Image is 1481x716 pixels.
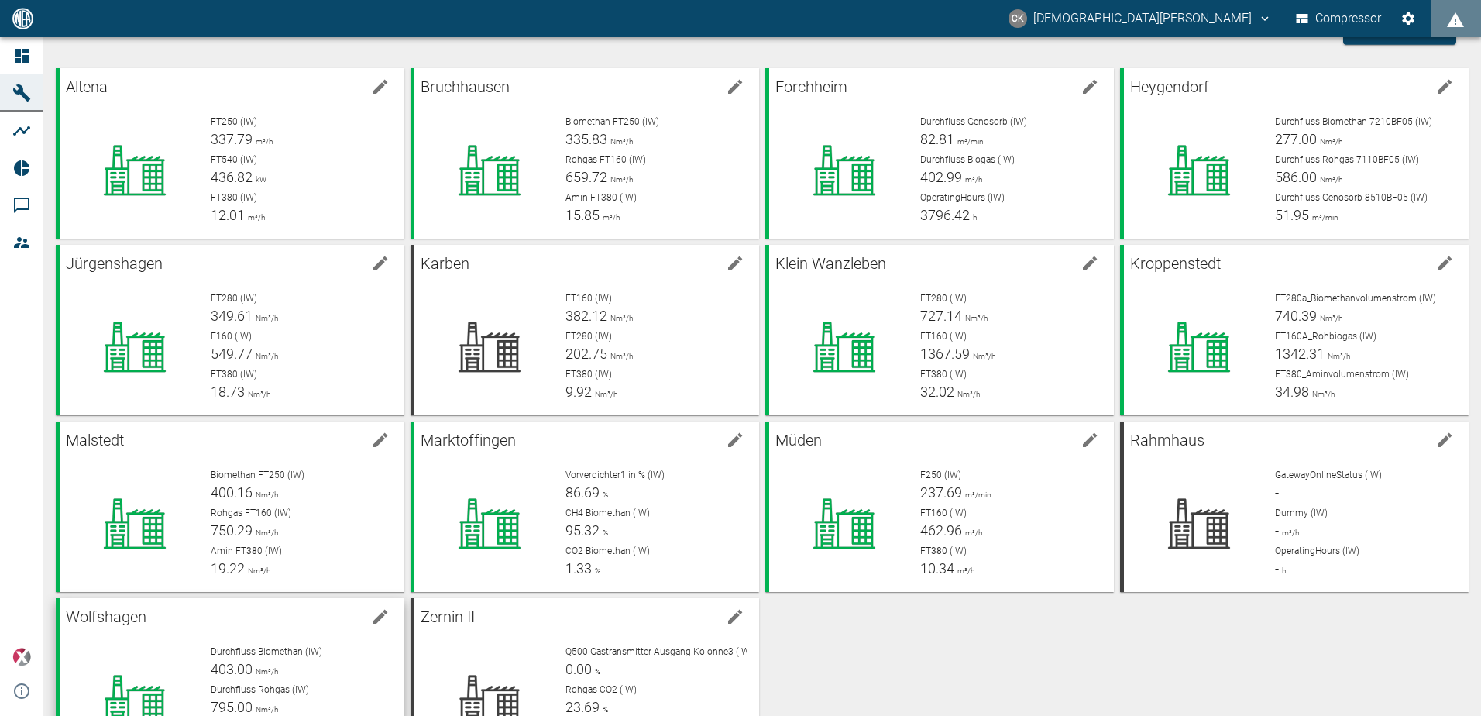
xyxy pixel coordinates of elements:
span: Vorverdichter1 in % (IW) [565,470,665,480]
span: Nm³/h [592,390,617,398]
span: Biomethan FT250 (IW) [211,470,304,480]
span: 12.01 [211,207,245,223]
span: 10.34 [920,560,954,577]
span: 9.92 [565,384,592,400]
a: Altenaedit machineFT250 (IW)337.79m³/hFT540 (IW)436.82kWFT380 (IW)12.01m³/h [56,68,404,239]
span: % [600,491,608,499]
span: h [1279,566,1286,575]
span: 335.83 [565,131,607,147]
button: edit machine [365,425,396,456]
span: 51.95 [1275,207,1309,223]
span: Rohgas FT160 (IW) [565,154,646,165]
span: 795.00 [211,699,253,715]
span: m³/h [962,175,982,184]
span: Nm³/h [607,137,633,146]
span: Nm³/h [954,390,980,398]
button: edit machine [365,248,396,279]
span: 382.12 [565,308,607,324]
span: OperatingHours (IW) [920,192,1005,203]
button: edit machine [1074,425,1105,456]
span: 237.69 [920,484,962,501]
a: Karbenedit machineFT160 (IW)382.12Nm³/hFT280 (IW)202.75Nm³/hFT380 (IW)9.92Nm³/h [411,245,759,415]
span: h [970,213,977,222]
span: 23.69 [565,699,600,715]
span: % [600,528,608,537]
span: FT280 (IW) [565,331,612,342]
span: Nm³/h [253,667,278,676]
span: Nm³/h [1317,175,1342,184]
span: Dummy (IW) [1275,508,1328,518]
a: Rahmhausedit machineGatewayOnlineStatus (IW)-Dummy (IW)-m³/hOperatingHours (IW)-h [1120,422,1469,592]
span: 0.00 [565,661,592,677]
span: FT280a_Biomethanvolumenstrom (IW) [1275,293,1436,304]
span: - [1275,484,1279,501]
button: edit machine [720,601,751,632]
span: 19.22 [211,560,245,577]
span: m³/h [600,213,620,222]
span: FT160 (IW) [920,508,967,518]
span: 86.69 [565,484,600,501]
span: 659.72 [565,169,607,185]
span: Durchfluss Biomethan (IW) [211,646,322,657]
span: CO2 Biomethan (IW) [565,546,650,556]
span: 727.14 [920,308,962,324]
span: Amin FT380 (IW) [565,192,637,203]
span: m³/h [253,137,273,146]
span: 34.98 [1275,384,1309,400]
span: 82.81 [920,131,954,147]
span: FT380 (IW) [565,369,612,380]
span: Bruchhausen [421,77,510,96]
span: Durchfluss Biogas (IW) [920,154,1015,165]
span: m³/h [954,566,974,575]
a: Kroppenstedtedit machineFT280a_Biomethanvolumenstrom (IW)740.39Nm³/hFT160A_Rohbiogas (IW)1342.31N... [1120,245,1469,415]
span: m³/min [954,137,984,146]
span: 400.16 [211,484,253,501]
span: Nm³/h [970,352,995,360]
span: Durchfluss Rohgas 7110BF05 (IW) [1275,154,1419,165]
span: Nm³/h [607,175,633,184]
span: CH4 Biomethan (IW) [565,508,650,518]
span: FT380_Aminvolumenstrom (IW) [1275,369,1409,380]
span: % [600,705,608,714]
span: 1342.31 [1275,346,1325,362]
span: Marktoffingen [421,431,516,449]
span: Malstedt [66,431,124,449]
span: Altena [66,77,108,96]
span: Amin FT380 (IW) [211,546,282,556]
span: kW [253,175,266,184]
span: m³/h [1279,528,1299,537]
span: 18.73 [211,384,245,400]
span: Nm³/h [1325,352,1350,360]
button: Compressor [1293,5,1385,33]
span: Nm³/h [962,314,988,322]
span: Rahmhaus [1130,431,1204,449]
span: 740.39 [1275,308,1317,324]
span: FT380 (IW) [211,192,257,203]
span: 436.82 [211,169,253,185]
span: Nm³/h [1317,314,1342,322]
button: edit machine [1429,71,1460,102]
span: Nm³/h [245,566,270,575]
button: edit machine [720,425,751,456]
span: 349.61 [211,308,253,324]
a: Malstedtedit machineBiomethan FT250 (IW)400.16Nm³/hRohgas FT160 (IW)750.29Nm³/hAmin FT380 (IW)19.... [56,422,404,592]
span: m³/h [962,528,982,537]
span: F160 (IW) [211,331,252,342]
span: Nm³/h [253,705,278,714]
button: edit machine [720,71,751,102]
span: 586.00 [1275,169,1317,185]
span: Durchfluss Biomethan 7210BF05 (IW) [1275,116,1432,127]
span: Biomethan FT250 (IW) [565,116,659,127]
span: Klein Wanzleben [775,254,886,273]
span: FT540 (IW) [211,154,257,165]
span: 95.32 [565,522,600,539]
span: m³/h [245,213,265,222]
span: Wolfshagen [66,608,146,626]
span: Nm³/h [253,352,278,360]
img: Xplore Logo [12,648,31,666]
span: Nm³/h [253,491,278,499]
span: FT280 (IW) [211,293,257,304]
span: % [592,566,600,575]
a: Klein Wanzlebenedit machineFT280 (IW)727.14Nm³/hFT160 (IW)1367.59Nm³/hFT380 (IW)32.02Nm³/h [765,245,1114,415]
span: Nm³/h [245,390,270,398]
